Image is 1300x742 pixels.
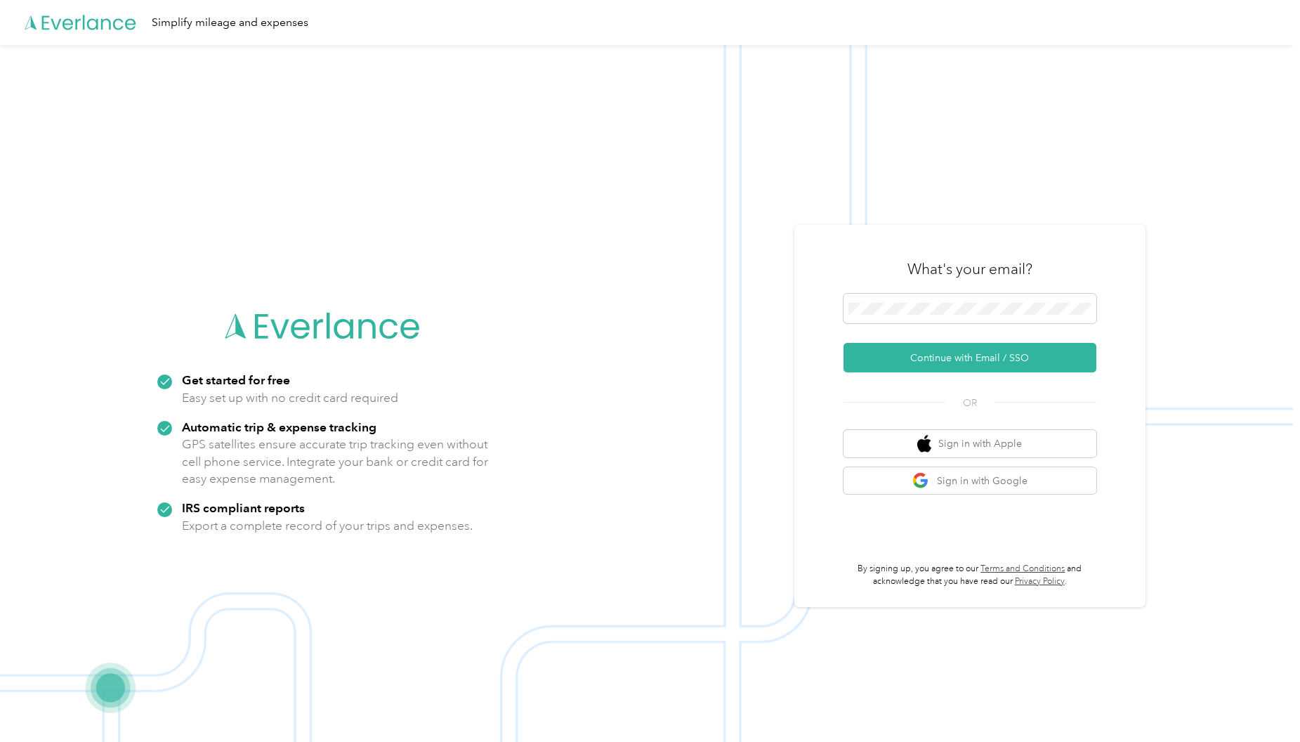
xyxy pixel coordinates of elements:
[843,467,1096,495] button: google logoSign in with Google
[182,500,305,515] strong: IRS compliant reports
[182,372,290,387] strong: Get started for free
[945,396,994,410] span: OR
[1015,576,1065,587] a: Privacy Policy
[907,259,1032,279] h3: What's your email?
[843,563,1096,587] p: By signing up, you agree to our and acknowledge that you have read our .
[182,419,376,434] strong: Automatic trip & expense tracking
[152,14,308,32] div: Simplify mileage and expenses
[182,436,489,488] p: GPS satellites ensure accurate trip tracking even without cell phone service. Integrate your bank...
[182,389,398,407] p: Easy set up with no credit card required
[912,472,930,490] img: google logo
[917,435,931,453] img: apple logo
[980,564,1065,574] a: Terms and Conditions
[182,517,473,535] p: Export a complete record of your trips and expenses.
[843,343,1096,372] button: Continue with Email / SSO
[843,430,1096,457] button: apple logoSign in with Apple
